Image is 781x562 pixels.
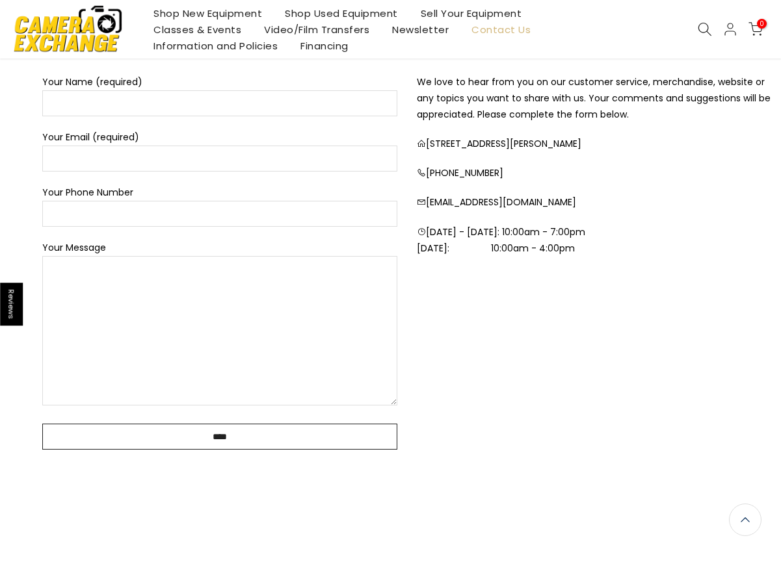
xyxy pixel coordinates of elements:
[417,194,772,211] p: [EMAIL_ADDRESS][DOMAIN_NAME]
[729,504,761,536] a: Back to the top
[42,186,133,199] label: Your Phone Number
[381,21,460,38] a: Newsletter
[460,21,542,38] a: Contact Us
[142,38,289,54] a: Information and Policies
[42,241,106,254] label: Your Message
[748,22,763,36] a: 0
[417,74,772,123] p: We love to hear from you on our customer service, merchandise, website or any topics you want to ...
[274,5,410,21] a: Shop Used Equipment
[417,136,772,152] p: [STREET_ADDRESS][PERSON_NAME]
[142,5,274,21] a: Shop New Equipment
[42,131,139,144] label: Your Email (required)
[253,21,381,38] a: Video/Film Transfers
[42,75,142,88] label: Your Name (required)
[409,5,533,21] a: Sell Your Equipment
[417,165,772,181] p: [PHONE_NUMBER]
[289,38,360,54] a: Financing
[142,21,253,38] a: Classes & Events
[757,19,767,29] span: 0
